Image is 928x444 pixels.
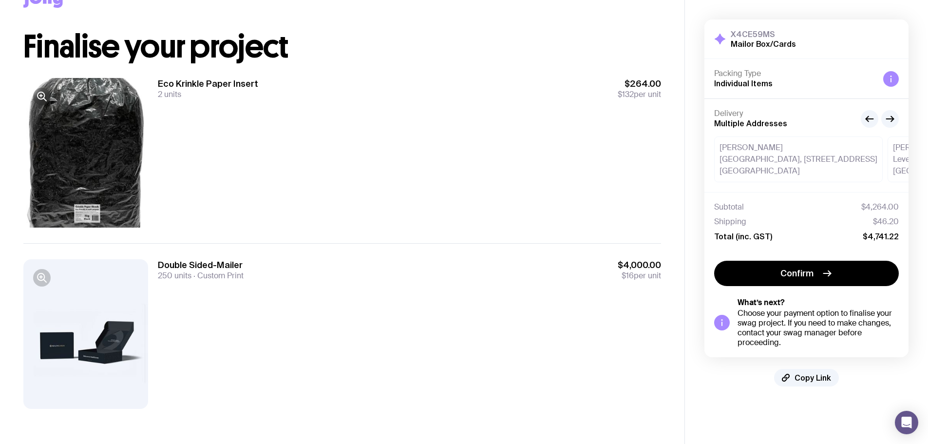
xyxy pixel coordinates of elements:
[618,90,661,99] span: per unit
[158,78,258,90] h3: Eco Krinkle Paper Insert
[622,270,634,281] span: $16
[731,29,796,39] h3: X4CE59MS
[618,89,634,99] span: $132
[714,119,787,128] span: Multiple Addresses
[731,39,796,49] h2: Mailor Box/Cards
[158,270,191,281] span: 250 units
[873,217,899,227] span: $46.20
[714,261,899,286] button: Confirm
[618,78,661,90] span: $264.00
[863,232,899,241] span: $4,741.22
[714,136,883,182] div: [PERSON_NAME] [GEOGRAPHIC_DATA], [STREET_ADDRESS] [GEOGRAPHIC_DATA]
[795,373,831,383] span: Copy Link
[618,271,661,281] span: per unit
[738,298,899,308] h5: What’s next?
[714,69,875,78] h4: Packing Type
[158,89,181,99] span: 2 units
[714,217,746,227] span: Shipping
[774,369,839,386] button: Copy Link
[714,109,853,118] h4: Delivery
[618,259,661,271] span: $4,000.00
[861,202,899,212] span: $4,264.00
[780,268,814,279] span: Confirm
[23,31,661,62] h1: Finalise your project
[714,79,773,88] span: Individual Items
[895,411,918,434] div: Open Intercom Messenger
[738,309,899,347] div: Choose your payment option to finalise your swag project. If you need to make changes, contact yo...
[714,232,772,241] span: Total (inc. GST)
[714,202,744,212] span: Subtotal
[191,270,244,281] span: Custom Print
[158,259,244,271] h3: Double Sided-Mailer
